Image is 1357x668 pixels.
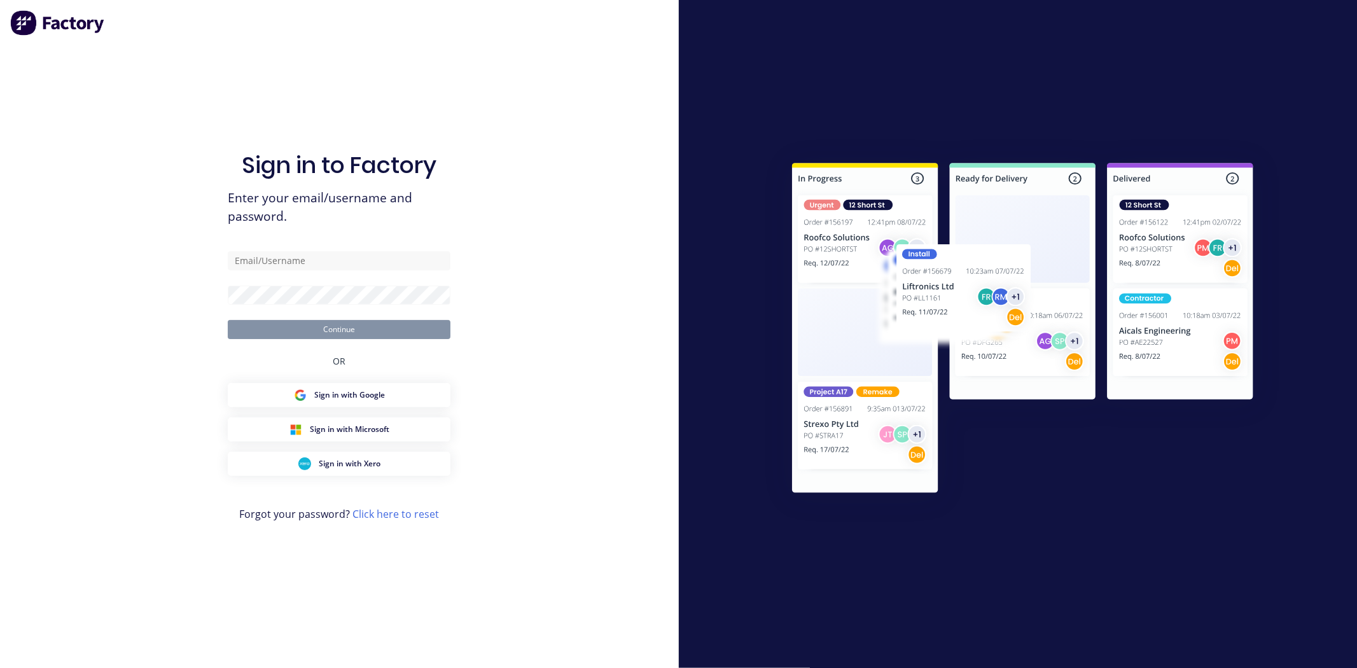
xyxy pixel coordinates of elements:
img: Xero Sign in [298,457,311,470]
img: Factory [10,10,106,36]
h1: Sign in to Factory [242,151,436,179]
span: Sign in with Google [314,389,385,401]
input: Email/Username [228,251,450,270]
button: Google Sign inSign in with Google [228,383,450,407]
div: OR [333,339,345,383]
a: Click here to reset [352,507,439,521]
button: Continue [228,320,450,339]
button: Microsoft Sign inSign in with Microsoft [228,417,450,442]
img: Microsoft Sign in [289,423,302,436]
img: Google Sign in [294,389,307,401]
button: Xero Sign inSign in with Xero [228,452,450,476]
span: Sign in with Microsoft [310,424,389,435]
span: Forgot your password? [239,506,439,522]
span: Enter your email/username and password. [228,189,450,226]
img: Sign in [764,137,1281,523]
span: Sign in with Xero [319,458,380,470]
